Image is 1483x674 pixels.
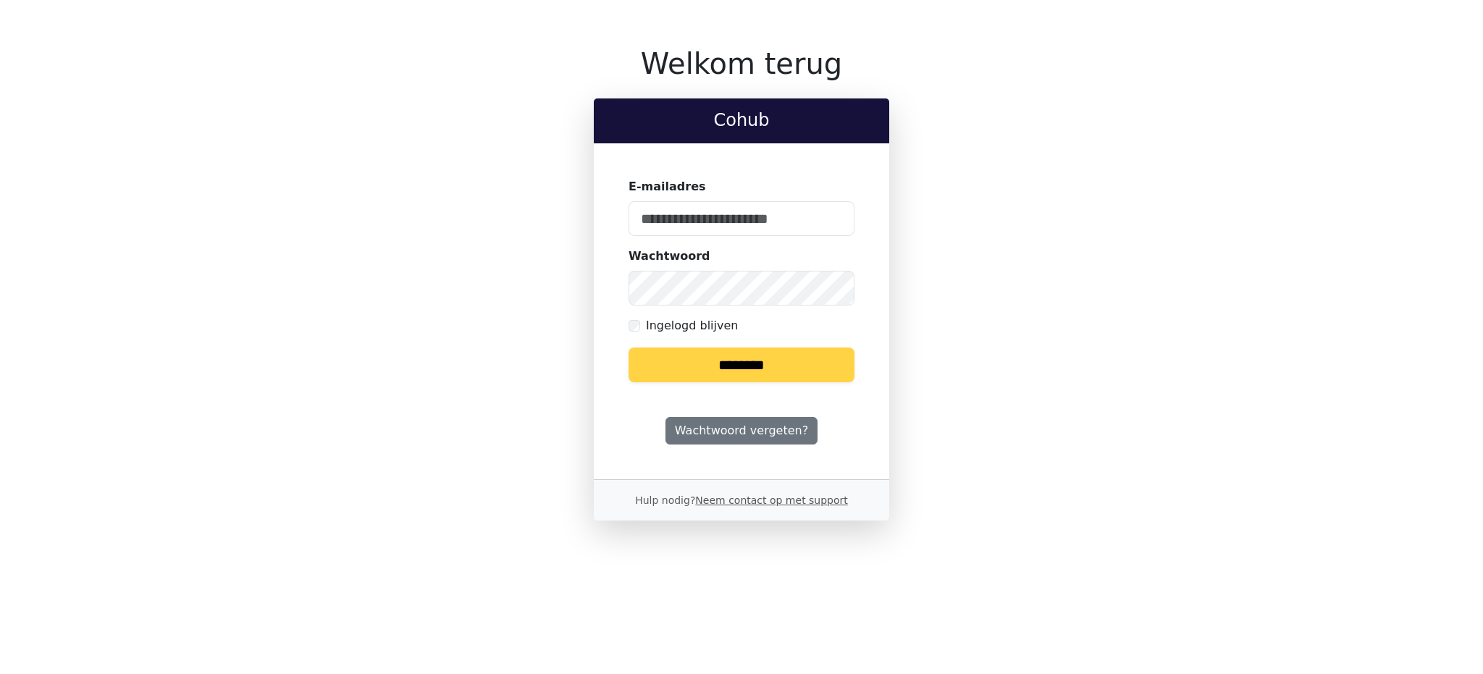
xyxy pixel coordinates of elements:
label: Wachtwoord [629,248,710,265]
h1: Welkom terug [594,46,889,81]
label: Ingelogd blijven [646,317,738,334]
a: Wachtwoord vergeten? [665,417,818,445]
a: Neem contact op met support [695,494,847,506]
small: Hulp nodig? [635,494,848,506]
label: E-mailadres [629,178,706,195]
h2: Cohub [605,110,878,131]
